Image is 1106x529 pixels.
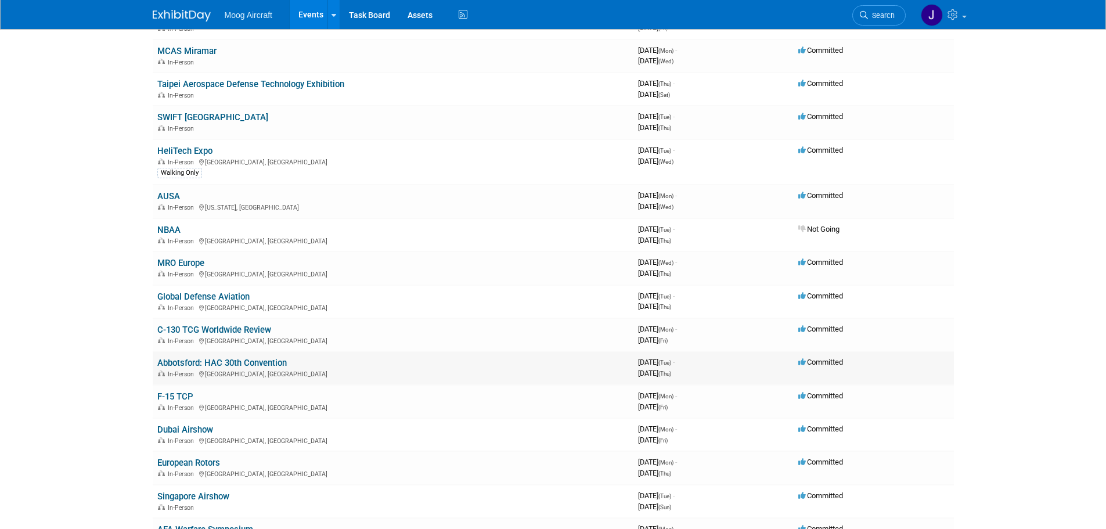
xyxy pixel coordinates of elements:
a: Taipei Aerospace Defense Technology Exhibition [157,79,344,89]
a: MRO Europe [157,258,204,268]
span: (Wed) [658,159,673,165]
span: In-Person [168,337,197,345]
a: F-15 TCP [157,391,193,402]
span: - [673,225,675,233]
span: - [673,491,675,500]
span: [DATE] [638,225,675,233]
span: (Tue) [658,359,671,366]
span: [DATE] [638,358,675,366]
span: [DATE] [638,402,668,411]
span: (Sun) [658,504,671,510]
span: - [675,46,677,55]
a: Search [852,5,906,26]
span: (Fri) [658,337,668,344]
span: [DATE] [638,502,671,511]
img: ExhibitDay [153,10,211,21]
span: In-Person [168,125,197,132]
span: In-Person [168,470,197,478]
span: In-Person [168,504,197,512]
span: - [675,458,677,466]
span: - [673,292,675,300]
span: [DATE] [638,123,671,132]
span: [DATE] [638,302,671,311]
span: (Mon) [658,393,673,400]
span: [DATE] [638,236,671,244]
span: (Wed) [658,260,673,266]
span: In-Person [168,92,197,99]
div: [US_STATE], [GEOGRAPHIC_DATA] [157,202,629,211]
div: [GEOGRAPHIC_DATA], [GEOGRAPHIC_DATA] [157,436,629,445]
img: In-Person Event [158,504,165,510]
span: (Thu) [658,125,671,131]
img: In-Person Event [158,404,165,410]
span: (Thu) [658,470,671,477]
img: In-Person Event [158,470,165,476]
span: (Sat) [658,92,670,98]
a: NBAA [157,225,181,235]
span: [DATE] [638,112,675,121]
span: (Wed) [658,204,673,210]
span: (Fri) [658,437,668,444]
span: (Thu) [658,304,671,310]
span: Committed [798,112,843,121]
span: In-Person [168,404,197,412]
span: Committed [798,191,843,200]
img: Josh Maday [921,4,943,26]
span: Committed [798,46,843,55]
img: In-Person Event [158,59,165,64]
span: Committed [798,325,843,333]
span: [DATE] [638,90,670,99]
span: Committed [798,458,843,466]
img: In-Person Event [158,237,165,243]
div: [GEOGRAPHIC_DATA], [GEOGRAPHIC_DATA] [157,236,629,245]
a: European Rotors [157,458,220,468]
img: In-Person Event [158,370,165,376]
span: - [675,424,677,433]
span: [DATE] [638,202,673,211]
span: (Tue) [658,147,671,154]
a: Abbotsford: HAC 30th Convention [157,358,287,368]
span: - [675,391,677,400]
div: [GEOGRAPHIC_DATA], [GEOGRAPHIC_DATA] [157,402,629,412]
span: [DATE] [638,336,668,344]
span: (Thu) [658,237,671,244]
span: [DATE] [638,325,677,333]
span: [DATE] [638,369,671,377]
img: In-Person Event [158,271,165,276]
span: - [673,79,675,88]
span: [DATE] [638,79,675,88]
a: C-130 TCG Worldwide Review [157,325,271,335]
div: [GEOGRAPHIC_DATA], [GEOGRAPHIC_DATA] [157,157,629,166]
span: [DATE] [638,258,677,267]
span: - [673,358,675,366]
div: [GEOGRAPHIC_DATA], [GEOGRAPHIC_DATA] [157,303,629,312]
span: Committed [798,358,843,366]
a: SWIFT [GEOGRAPHIC_DATA] [157,112,268,123]
span: [DATE] [638,56,673,65]
img: In-Person Event [158,125,165,131]
img: In-Person Event [158,437,165,443]
span: Committed [798,391,843,400]
span: In-Person [168,304,197,312]
div: [GEOGRAPHIC_DATA], [GEOGRAPHIC_DATA] [157,369,629,378]
span: (Mon) [658,459,673,466]
span: Committed [798,258,843,267]
span: - [673,112,675,121]
span: [DATE] [638,46,677,55]
img: In-Person Event [158,159,165,164]
span: [DATE] [638,292,675,300]
span: (Thu) [658,271,671,277]
div: [GEOGRAPHIC_DATA], [GEOGRAPHIC_DATA] [157,469,629,478]
span: [DATE] [638,391,677,400]
span: Not Going [798,225,840,233]
span: In-Person [168,237,197,245]
a: MCAS Miramar [157,46,217,56]
a: Global Defense Aviation [157,292,250,302]
span: (Thu) [658,81,671,87]
span: [DATE] [638,436,668,444]
a: Dubai Airshow [157,424,213,435]
span: (Tue) [658,493,671,499]
div: Walking Only [157,168,202,178]
span: Committed [798,146,843,154]
a: HeliTech Expo [157,146,212,156]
